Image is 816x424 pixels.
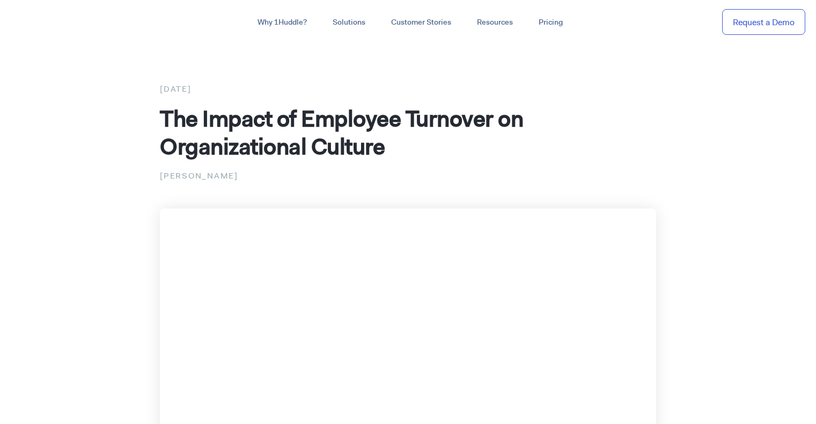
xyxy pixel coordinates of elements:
a: Resources [464,13,526,32]
div: [DATE] [160,82,656,96]
a: Why 1Huddle? [245,13,320,32]
span: The Impact of Employee Turnover on Organizational Culture [160,103,523,161]
a: Customer Stories [378,13,464,32]
a: Pricing [526,13,576,32]
img: ... [11,12,87,32]
p: [PERSON_NAME] [160,169,656,183]
a: Solutions [320,13,378,32]
a: Request a Demo [722,9,805,35]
